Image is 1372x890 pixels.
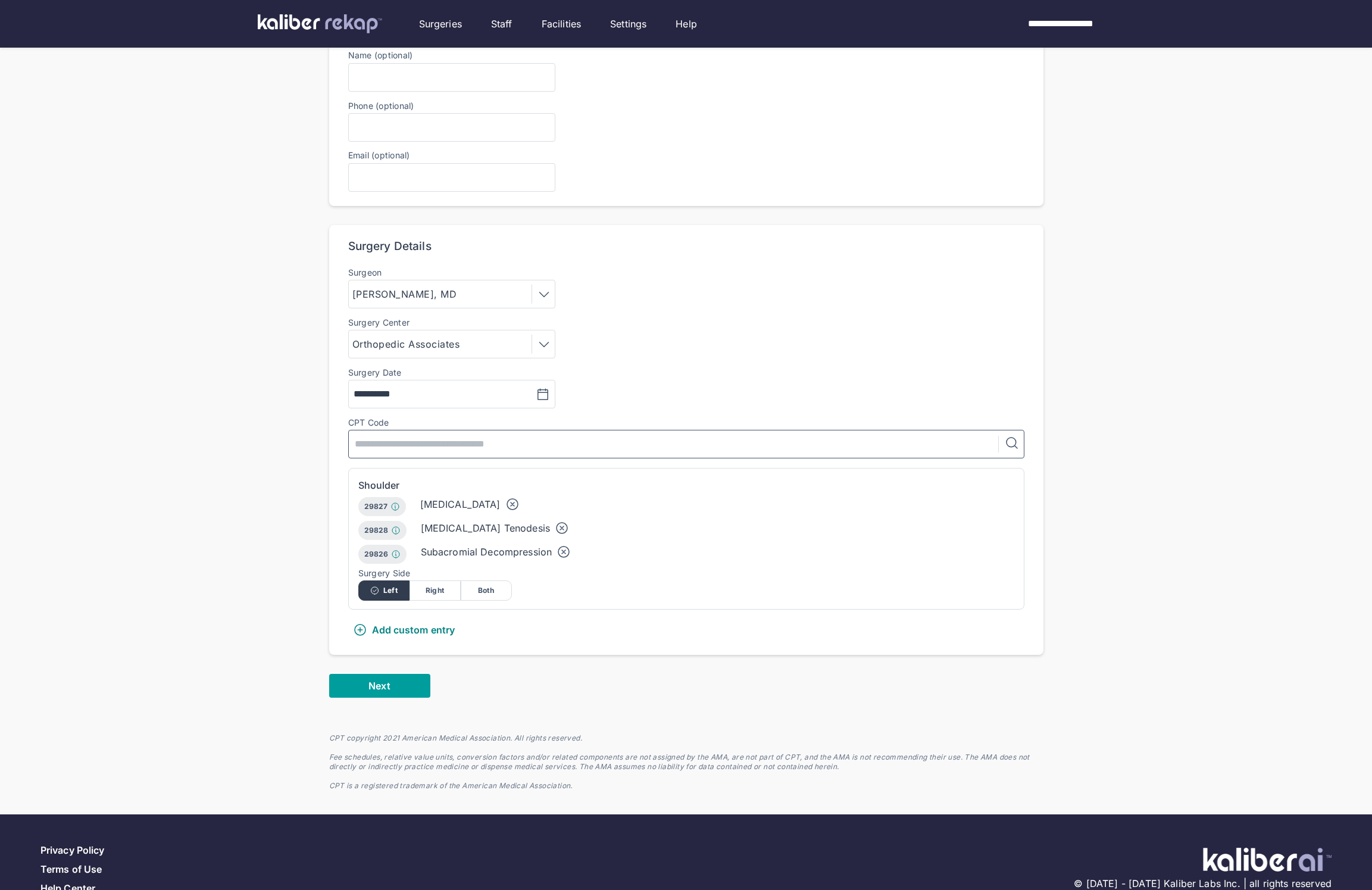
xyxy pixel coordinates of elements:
div: 29826 [358,545,407,564]
span: Next [368,680,390,692]
label: Surgeon [348,268,555,277]
div: 29827 [358,497,406,516]
div: Surgery Details [348,239,432,254]
div: Surgery Date [348,368,402,377]
label: Surgery Center [348,318,555,327]
img: ATj1MI71T5jDAAAAAElFTkSuQmCC [1203,848,1332,872]
div: Add custom entry [353,623,455,637]
div: [MEDICAL_DATA] [420,497,501,511]
label: Phone (optional) [348,101,1024,111]
a: Settings [610,17,646,31]
div: CPT is a registered trademark of the American Medical Association. [329,781,1043,791]
label: Name (optional) [348,50,413,60]
div: 29828 [358,521,407,540]
div: Right [410,580,461,601]
a: Terms of Use [40,863,102,875]
a: Surgeries [419,17,462,31]
img: Info.77c6ff0b.svg [390,502,400,511]
a: Help [676,17,697,31]
div: Left [358,580,410,601]
a: Privacy Policy [40,844,104,856]
div: Subacromial Decompression [421,545,552,559]
img: Info.77c6ff0b.svg [391,549,401,559]
div: Shoulder [358,478,1014,492]
div: CPT Code [348,418,1024,427]
a: Staff [491,17,512,31]
div: CPT copyright 2021 American Medical Association. All rights reserved. [329,733,1043,743]
div: Both [461,580,512,601]
img: Info.77c6ff0b.svg [391,526,401,535]
div: Surgery Side [358,569,1014,578]
input: MM/DD/YYYY [354,387,445,401]
img: kaliber labs logo [258,14,382,33]
div: Orthopedic Associates [352,337,464,351]
a: Facilities [542,17,582,31]
div: [PERSON_NAME], MD [352,287,461,301]
button: Next [329,674,430,698]
div: Fee schedules, relative value units, conversion factors and/or related components are not assigne... [329,752,1043,772]
div: [MEDICAL_DATA] Tenodesis [421,521,551,535]
label: Email (optional) [348,150,410,160]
